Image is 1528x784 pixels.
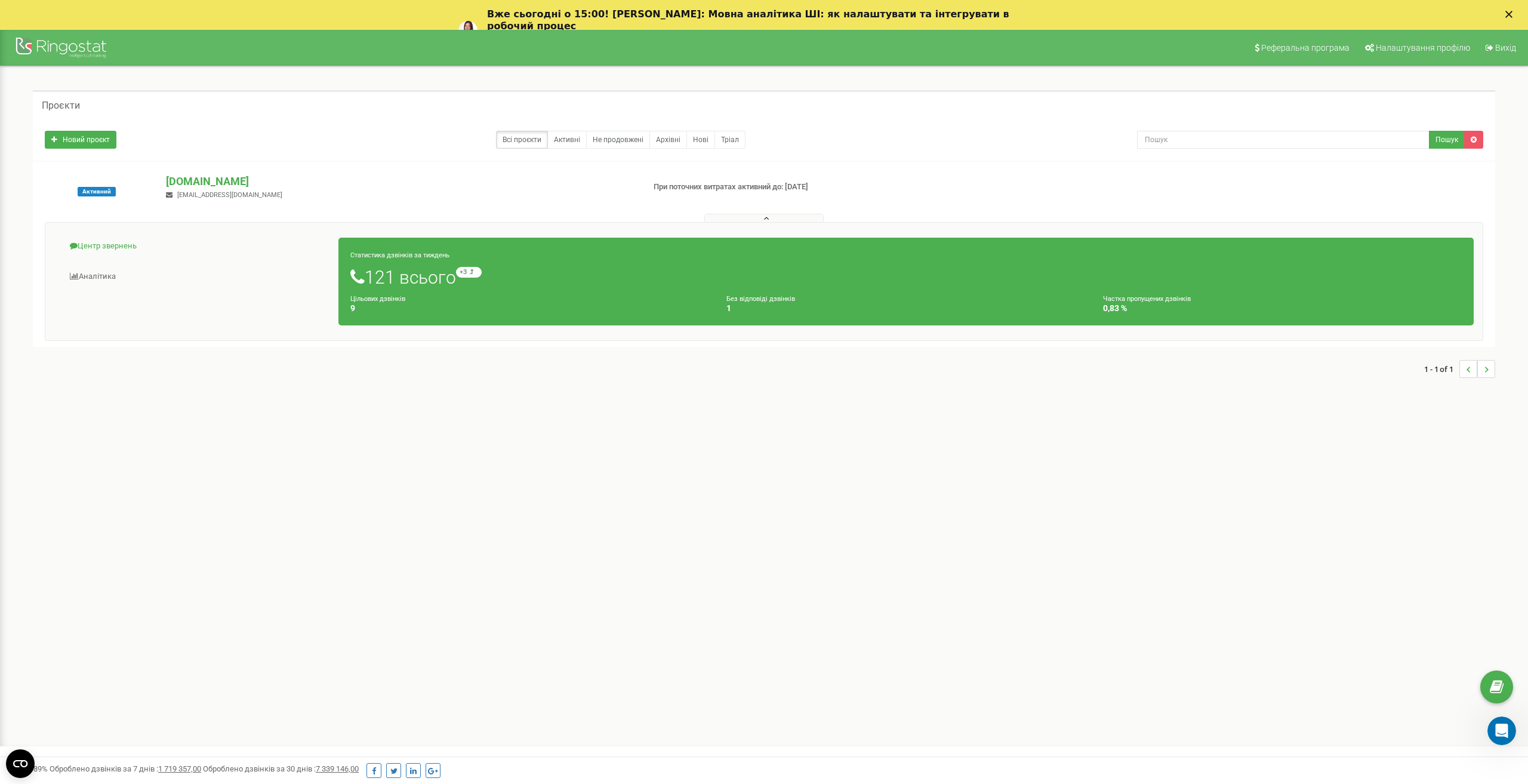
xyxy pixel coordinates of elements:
[586,131,650,149] a: Не продовжені
[456,267,482,278] small: +3
[1103,295,1191,303] small: Частка пропущених дзвінків
[42,100,80,111] h5: Проєкти
[1247,30,1356,66] a: Реферальна програма
[1478,30,1522,66] a: Вихід
[350,267,1462,287] h1: 121 всього
[6,749,35,778] button: Open CMP widget
[686,131,715,149] a: Нові
[458,21,478,40] img: Profile image for Yuliia
[654,182,1000,193] p: При поточних витратах активний до: [DATE]
[487,8,1009,32] b: Вже сьогодні о 15:00! [PERSON_NAME]: Мовна аналітика ШІ: як налаштувати та інтегрувати в робочий ...
[78,187,116,196] span: Активний
[649,131,687,149] a: Архівні
[166,174,633,189] p: [DOMAIN_NAME]
[726,295,795,303] small: Без відповіді дзвінків
[1487,717,1516,745] iframe: Intercom live chat
[496,131,548,149] a: Всі проєкти
[726,304,1085,313] h4: 1
[177,191,282,199] span: [EMAIL_ADDRESS][DOMAIN_NAME]
[45,131,116,149] a: Новий проєкт
[350,295,405,303] small: Цільових дзвінків
[1376,43,1470,53] span: Налаштування профілю
[1357,30,1476,66] a: Налаштування профілю
[1495,43,1516,53] span: Вихід
[1429,131,1465,149] button: Пошук
[54,232,339,261] a: Центр звернень
[1424,348,1495,390] nav: ...
[1261,43,1350,53] span: Реферальна програма
[1103,304,1462,313] h4: 0,83 %
[1424,360,1459,378] span: 1 - 1 of 1
[350,251,449,259] small: Статистика дзвінків за тиждень
[350,304,709,313] h4: 9
[1137,131,1430,149] input: Пошук
[1505,11,1517,18] div: Закрыть
[714,131,745,149] a: Тріал
[54,262,339,291] a: Аналiтика
[547,131,587,149] a: Активні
